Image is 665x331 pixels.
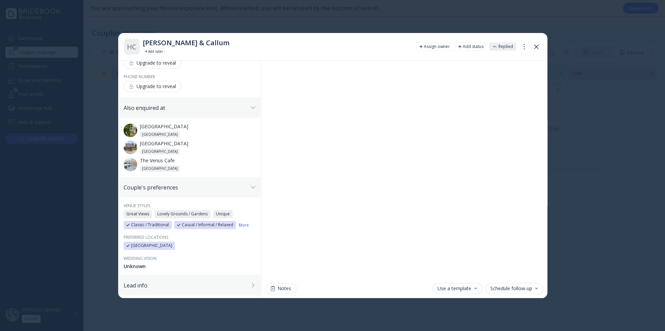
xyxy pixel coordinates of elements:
[124,81,181,92] button: Upgrade to reveal
[124,263,255,269] div: Unknown
[265,283,297,294] button: Notes
[182,222,233,228] div: Casual / Informal / Relaxed
[463,44,484,49] div: Add status
[148,49,163,54] div: Add label
[140,140,248,154] div: [GEOGRAPHIC_DATA]
[124,81,255,92] a: Upgrade to reveal
[124,38,140,55] div: H C
[140,123,248,137] div: [GEOGRAPHIC_DATA]
[124,74,255,80] div: Phone number
[143,39,411,47] div: [PERSON_NAME] & Callum
[124,57,181,68] button: Upgrade to reveal
[271,286,291,291] div: Notes
[124,234,255,240] div: Preferred locations
[216,211,230,217] div: Unique
[157,211,208,217] div: Lovely Grounds / Gardens
[424,44,450,49] div: Assign owner
[142,166,178,171] div: [GEOGRAPHIC_DATA]
[124,123,137,137] img: thumbnail
[124,140,255,154] a: [GEOGRAPHIC_DATA][GEOGRAPHIC_DATA]
[131,222,169,228] div: Classic / Traditional
[124,282,248,288] div: Lead info
[485,283,543,294] button: Schedule follow-up
[432,283,482,294] button: Use a template
[124,104,248,111] div: Also enquired at
[438,286,477,291] div: Use a template
[498,44,513,49] div: Replied
[265,61,543,279] iframe: Chat
[142,149,178,154] div: [GEOGRAPHIC_DATA]
[140,157,248,171] div: The Venus Cafe
[124,158,137,171] img: thumbnail
[490,286,538,291] div: Schedule follow-up
[239,222,249,228] a: More
[124,157,255,171] a: The Venus Cafe[GEOGRAPHIC_DATA]
[124,203,255,209] div: Venue styles
[124,255,255,261] div: Wedding vision
[129,84,176,89] div: Upgrade to reveal
[126,211,149,217] div: Great Views
[124,140,137,154] img: thumbnail
[124,184,248,191] div: Couple's preferences
[124,123,255,137] a: [GEOGRAPHIC_DATA][GEOGRAPHIC_DATA]
[129,60,176,66] div: Upgrade to reveal
[142,132,178,137] div: [GEOGRAPHIC_DATA]
[124,57,255,68] a: Upgrade to reveal
[131,243,172,248] div: [GEOGRAPHIC_DATA]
